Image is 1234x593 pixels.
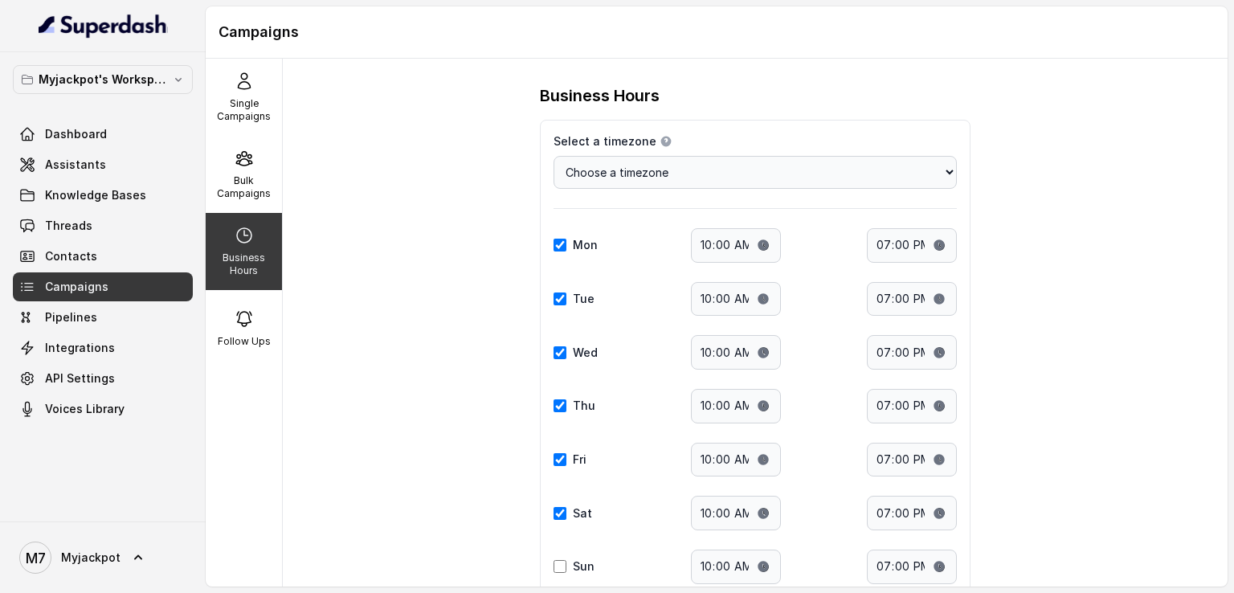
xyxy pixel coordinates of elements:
[45,248,97,264] span: Contacts
[13,395,193,423] a: Voices Library
[13,211,193,240] a: Threads
[212,252,276,277] p: Business Hours
[13,303,193,332] a: Pipelines
[573,398,595,414] label: Thu
[219,19,1215,45] h1: Campaigns
[45,370,115,386] span: API Settings
[45,187,146,203] span: Knowledge Bases
[45,340,115,356] span: Integrations
[218,335,271,348] p: Follow Ups
[13,242,193,271] a: Contacts
[39,70,167,89] p: Myjackpot's Workspace
[540,84,660,107] h3: Business Hours
[573,237,598,253] label: Mon
[212,97,276,123] p: Single Campaigns
[61,550,121,566] span: Myjackpot
[573,452,586,468] label: Fri
[573,345,598,361] label: Wed
[13,535,193,580] a: Myjackpot
[13,181,193,210] a: Knowledge Bases
[212,174,276,200] p: Bulk Campaigns
[45,279,108,295] span: Campaigns
[660,135,672,148] button: Select a timezone
[573,291,595,307] label: Tue
[13,65,193,94] button: Myjackpot's Workspace
[39,13,168,39] img: light.svg
[573,558,595,575] label: Sun
[573,505,592,521] label: Sat
[13,272,193,301] a: Campaigns
[13,333,193,362] a: Integrations
[45,126,107,142] span: Dashboard
[13,364,193,393] a: API Settings
[554,133,656,149] span: Select a timezone
[13,150,193,179] a: Assistants
[45,218,92,234] span: Threads
[45,309,97,325] span: Pipelines
[45,401,125,417] span: Voices Library
[26,550,46,566] text: M7
[13,120,193,149] a: Dashboard
[45,157,106,173] span: Assistants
